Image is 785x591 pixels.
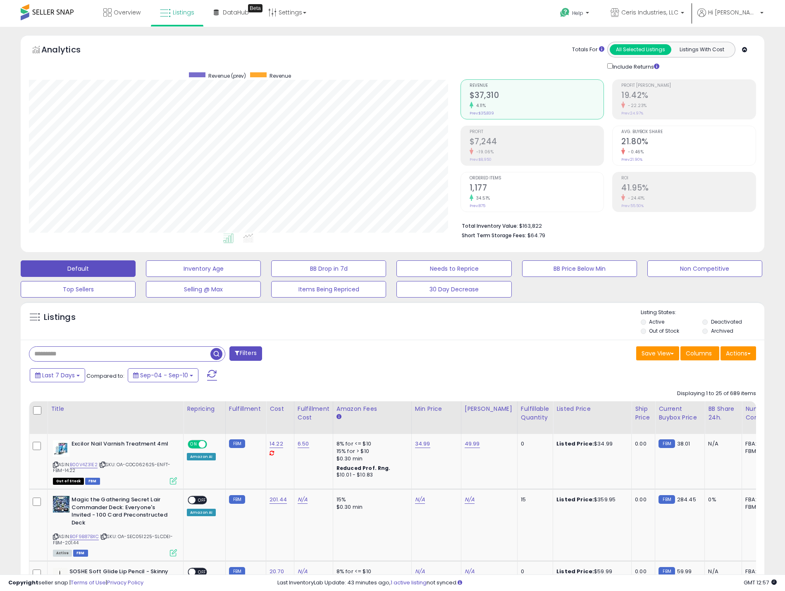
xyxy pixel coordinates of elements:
span: 38.01 [677,440,690,448]
div: 15% for > $10 [336,448,405,455]
span: Listings [173,8,194,17]
span: Revenue (prev) [208,72,246,79]
button: Filters [229,346,262,361]
small: Prev: $8,950 [470,157,492,162]
small: FBM [229,567,245,576]
span: FBM [85,478,100,485]
b: Listed Price: [556,567,594,575]
div: FBA: 0 [745,440,773,448]
span: Help [572,10,583,17]
div: BB Share 24h. [708,405,738,422]
small: 4.11% [473,102,486,109]
span: Revenue [470,83,604,88]
button: Actions [721,346,756,360]
span: Hi [PERSON_NAME] [708,8,758,17]
span: 59.99 [677,567,692,575]
span: ROI [621,176,756,181]
a: N/A [415,496,425,504]
b: Magic the Gathering Secret Lair Commander Deck: Everyone's Invited - 100 Card Preconstructed Deck [72,496,172,529]
div: Listed Price [556,405,628,413]
button: Non Competitive [647,260,762,277]
div: Repricing [187,405,222,413]
div: Fulfillment Cost [298,405,329,422]
span: Ceris Industries, LLC [621,8,678,17]
div: [PERSON_NAME] [465,405,514,413]
span: FBM [73,550,88,557]
div: Cost [270,405,291,413]
span: Revenue [270,72,291,79]
button: Items Being Repriced [271,281,386,298]
div: Fulfillment [229,405,262,413]
h2: $7,244 [470,137,604,148]
a: Hi [PERSON_NAME] [697,8,764,27]
div: $10.01 - $10.83 [336,472,405,479]
div: 8% for <= $10 [336,568,405,575]
label: Out of Stock [649,327,679,334]
button: Listings With Cost [671,44,733,55]
a: N/A [415,567,425,576]
div: 0 [521,440,546,448]
div: Totals For [572,46,604,54]
button: Selling @ Max [146,281,261,298]
b: Reduced Prof. Rng. [336,465,391,472]
div: N/A [708,568,735,575]
small: Prev: 21.90% [621,157,642,162]
small: -19.06% [473,149,494,155]
span: 284.45 [677,496,696,503]
div: Min Price [415,405,458,413]
a: 1 active listing [391,579,427,586]
b: Excilor Nail Varnish Treatment 4ml [72,440,172,450]
div: Amazon AI [187,453,216,460]
a: 201.44 [270,496,287,504]
div: 15 [521,496,546,503]
a: N/A [298,567,308,576]
a: 49.99 [465,440,480,448]
span: OFF [196,497,209,504]
span: OFF [196,569,209,576]
div: ASIN: [53,440,177,484]
small: FBM [229,495,245,504]
span: | SKU: OA-COC062625-ENFT-FBM-14.22 [53,461,170,474]
div: $0.30 min [336,455,405,462]
small: FBM [659,567,675,576]
span: Profit [PERSON_NAME] [621,83,756,88]
div: Displaying 1 to 25 of 689 items [677,390,756,398]
div: Num of Comp. [745,405,775,422]
div: 0.00 [635,496,649,503]
a: 6.50 [298,440,309,448]
h2: 41.95% [621,183,756,194]
button: BB Price Below Min [522,260,637,277]
button: Inventory Age [146,260,261,277]
div: FBA: 0 [745,496,773,503]
a: 14.22 [270,440,283,448]
div: Amazon Fees [336,405,408,413]
div: FBM: 3 [745,503,773,511]
button: BB Drop in 7d [271,260,386,277]
b: Listed Price: [556,496,594,503]
span: ON [188,441,199,448]
small: -0.46% [625,149,644,155]
b: Listed Price: [556,440,594,448]
b: Total Inventory Value: [462,222,518,229]
small: -24.41% [625,195,645,201]
a: 20.70 [270,567,284,576]
div: 8% for <= $10 [336,440,405,448]
div: FBM: 4 [745,448,773,455]
img: 21iUr95QuAL._SL40_.jpg [53,568,67,584]
p: Listing States: [641,309,764,317]
span: $64.79 [527,231,545,239]
div: Title [51,405,180,413]
a: Help [554,1,597,27]
img: 51gFDN22vcL._SL40_.jpg [53,440,69,457]
span: | SKU: OA-SEC051225-SLCDEI-FBM-201.44 [53,533,173,546]
div: $59.99 [556,568,625,575]
div: $0.30 min [336,503,405,511]
div: ASIN: [53,496,177,555]
span: Sep-04 - Sep-10 [140,371,188,379]
h2: 19.42% [621,91,756,102]
a: B00V4Z31E2 [70,461,98,468]
div: Tooltip anchor [248,4,262,12]
div: 15% [336,496,405,503]
b: Short Term Storage Fees: [462,232,526,239]
div: Ship Price [635,405,651,422]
